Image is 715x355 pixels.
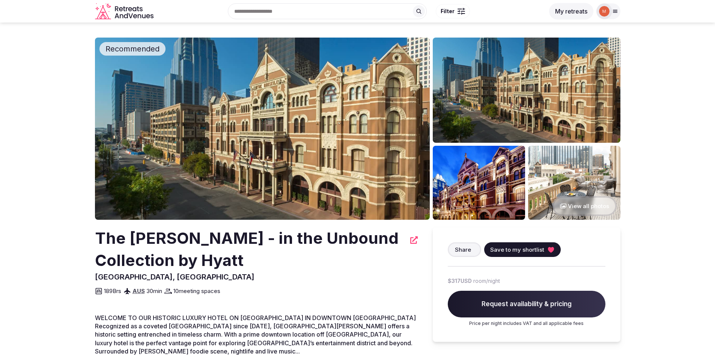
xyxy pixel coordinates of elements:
button: My retreats [549,3,593,20]
svg: Retreats and Venues company logo [95,3,155,20]
span: room/night [473,277,500,285]
span: 189 Brs [104,287,121,295]
a: Visit the homepage [95,3,155,20]
img: Venue gallery photo [433,38,620,143]
img: Venue cover photo [95,38,430,220]
img: marit.lloyd [599,6,610,17]
span: 10 meeting spaces [173,287,220,295]
span: Request availability & pricing [448,291,605,318]
span: Save to my shortlist [490,246,544,254]
button: View all photos [552,196,617,216]
div: Recommended [99,42,166,56]
button: Save to my shortlist [484,242,561,257]
img: Venue gallery photo [528,146,620,220]
span: Filter [441,8,455,15]
span: Recommended [102,44,163,54]
a: My retreats [549,8,593,15]
p: Price per night includes VAT and all applicable fees [448,320,605,327]
h2: The [PERSON_NAME] - in the Unbound Collection by Hyatt [95,227,406,272]
span: 30 min [146,287,162,295]
button: Filter [436,4,470,18]
span: Share [455,246,471,254]
button: Share [448,242,481,257]
span: [GEOGRAPHIC_DATA], [GEOGRAPHIC_DATA] [95,272,254,281]
a: AUS [132,287,145,295]
span: $317 USD [448,277,472,285]
img: Venue gallery photo [433,146,525,220]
